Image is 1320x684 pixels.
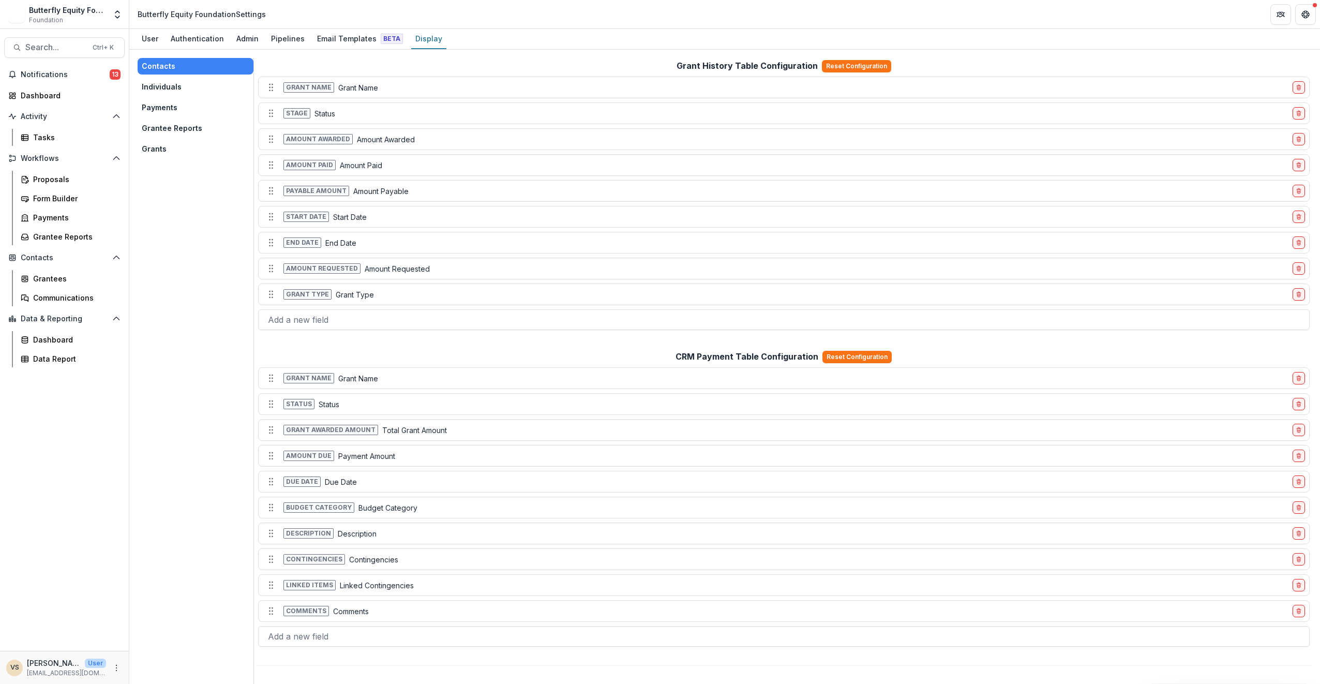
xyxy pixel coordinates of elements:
span: End date [283,237,321,248]
button: Individuals [138,79,253,95]
span: Beta [381,34,403,44]
p: Status [314,108,335,119]
span: Contacts [21,254,108,262]
button: delete-field-row [1293,81,1305,94]
button: Move field [263,157,279,173]
button: delete-field-row [1293,424,1305,436]
p: Grant Type [336,289,374,300]
div: Email Templates [313,31,407,46]
button: Open Contacts [4,249,125,266]
button: Grantee Reports [138,120,253,137]
button: Payments [138,99,253,116]
span: Amount requested [283,263,361,274]
p: Grant Name [338,373,378,384]
nav: breadcrumb [133,7,270,22]
span: Description [283,528,334,539]
a: Grantee Reports [17,228,125,245]
div: Display [411,31,446,46]
button: Move field [263,79,279,96]
p: Payment Amount [338,451,395,462]
a: Data Report [17,350,125,367]
button: Open Workflows [4,150,125,167]
span: 13 [110,69,121,80]
a: Display [411,29,446,49]
button: delete-field-row [1293,133,1305,145]
button: Grants [138,141,253,157]
span: Grant awarded amount [283,425,378,435]
span: Foundation [29,16,63,25]
button: delete-field-row [1293,262,1305,275]
a: Admin [232,29,263,49]
h2: Grant History Table Configuration [677,61,818,71]
div: Butterfly Equity Foundation [29,5,106,16]
button: Open Activity [4,108,125,125]
button: Move field [263,603,279,619]
div: Tasks [33,132,116,143]
button: delete-field-row [1293,501,1305,514]
a: Proposals [17,171,125,188]
a: Grantees [17,270,125,287]
p: Comments [333,606,369,617]
div: Authentication [167,31,228,46]
p: Budget Category [358,502,417,513]
button: delete-field-row [1293,527,1305,540]
div: Dashboard [21,90,116,101]
button: Move field [263,499,279,516]
span: Start date [283,212,329,222]
div: Proposals [33,174,116,185]
span: Activity [21,112,108,121]
span: Data & Reporting [21,315,108,323]
button: Move field [263,448,279,464]
span: Linked items [283,580,336,590]
button: Move field [263,286,279,303]
button: Move field [263,525,279,542]
button: delete-field-row [1293,288,1305,301]
button: delete-field-row [1293,107,1305,120]
span: Budget category [283,502,354,513]
span: Status [283,399,314,409]
button: Open Data & Reporting [4,310,125,327]
span: Grant name [283,82,334,93]
a: Tasks [17,129,125,146]
a: Dashboard [4,87,125,104]
p: Linked Contingencies [340,580,414,591]
div: Admin [232,31,263,46]
div: Data Report [33,353,116,364]
div: Butterfly Equity Foundation Settings [138,9,266,20]
span: Due date [283,477,321,487]
button: Move field [263,105,279,122]
img: Butterfly Equity Foundation [8,6,25,23]
span: Grant type [283,289,332,300]
button: delete-field-row [1293,579,1305,591]
button: delete-field-row [1293,475,1305,488]
button: Search... [4,37,125,58]
span: Contingencies [283,554,345,564]
button: Reset Configuration [822,60,891,72]
button: delete-field-row [1293,211,1305,223]
button: Move field [263,370,279,386]
div: Vannesa Santos [10,664,19,671]
button: Move field [263,577,279,593]
button: Reset Configuration [822,351,892,363]
a: Communications [17,289,125,306]
button: Move field [263,551,279,568]
p: End Date [325,237,356,248]
p: Contingencies [349,554,398,565]
button: delete-field-row [1293,159,1305,171]
button: Move field [263,234,279,251]
button: delete-field-row [1293,236,1305,249]
button: Open entity switcher [110,4,125,25]
span: Grant name [283,373,334,383]
span: Payable amount [283,186,349,196]
button: delete-field-row [1293,450,1305,462]
a: Email Templates Beta [313,29,407,49]
span: Workflows [21,154,108,163]
a: Payments [17,209,125,226]
div: Dashboard [33,334,116,345]
div: Grantees [33,273,116,284]
p: User [85,659,106,668]
span: Stage [283,108,310,118]
button: Move field [263,183,279,199]
p: Grant Name [338,82,378,93]
span: Notifications [21,70,110,79]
